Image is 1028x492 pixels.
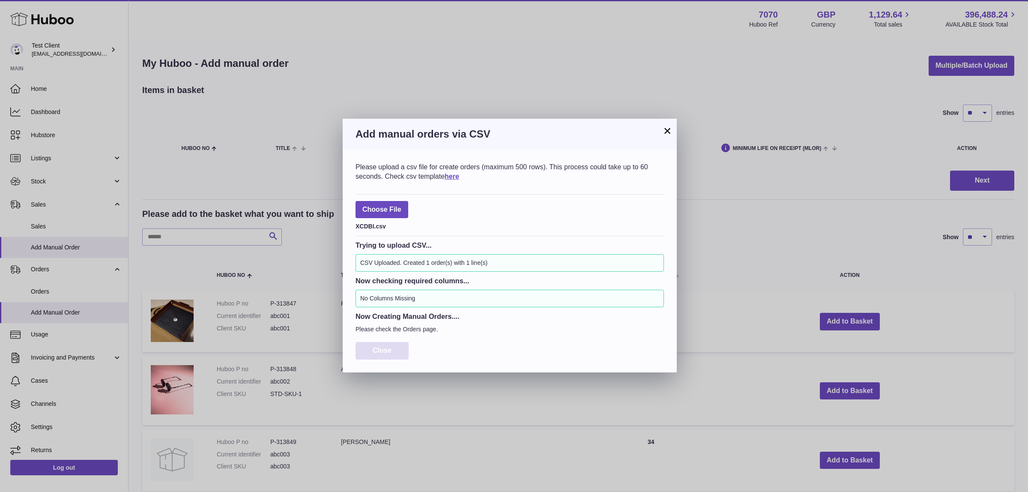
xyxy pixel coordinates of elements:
[356,254,664,272] div: CSV Uploaded. Created 1 order(s) with 1 line(s)
[662,126,672,136] button: ×
[356,127,664,141] h3: Add manual orders via CSV
[356,220,664,231] div: XCDBI.csv
[356,290,664,307] div: No Columns Missing
[356,325,664,333] p: Please check the Orders page.
[356,312,664,321] h3: Now Creating Manual Orders....
[356,162,664,181] div: Please upload a csv file for create orders (maximum 500 rows). This process could take up to 60 s...
[356,240,664,250] h3: Trying to upload CSV...
[356,201,408,219] span: Choose File
[445,173,459,180] a: here
[373,347,391,354] span: Close
[356,342,409,360] button: Close
[356,276,664,285] h3: Now checking required columns...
